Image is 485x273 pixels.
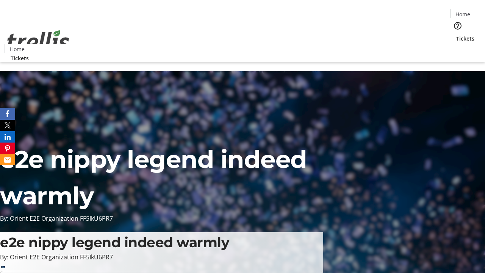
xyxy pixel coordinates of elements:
[456,35,474,42] span: Tickets
[451,10,475,18] a: Home
[455,10,470,18] span: Home
[5,54,35,62] a: Tickets
[450,18,465,33] button: Help
[450,42,465,58] button: Cart
[450,35,480,42] a: Tickets
[5,22,72,60] img: Orient E2E Organization FF5IkU6PR7's Logo
[11,54,29,62] span: Tickets
[10,45,25,53] span: Home
[5,45,29,53] a: Home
